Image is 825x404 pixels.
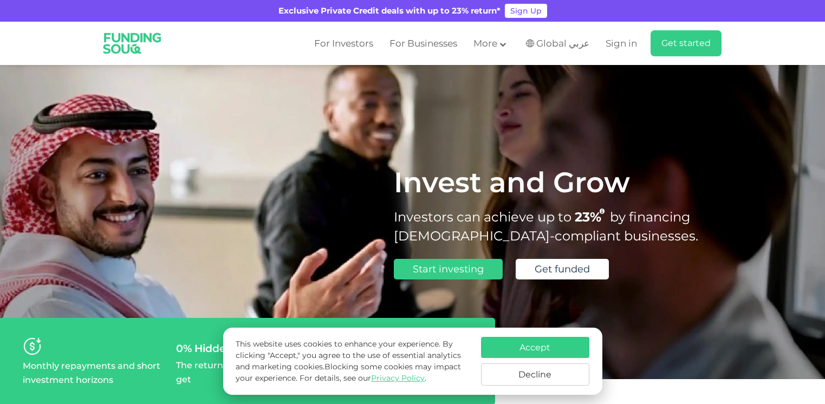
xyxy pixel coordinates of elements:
[176,359,319,387] p: The return you see is what you get
[236,362,461,383] span: Blocking some cookies may impact your experience.
[606,38,637,49] span: Sign in
[505,4,547,18] a: Sign Up
[575,209,610,225] span: 23%
[394,259,503,279] a: Start investing
[176,342,319,355] div: 0% Hidden Fees
[23,337,42,356] img: personaliseYourRisk
[600,208,605,214] i: 23% IRR (expected) ~ 15% Net yield (expected)
[278,5,501,17] div: Exclusive Private Credit deals with up to 23% return*
[481,337,589,358] button: Accept
[535,263,590,275] span: Get funded
[481,363,589,386] button: Decline
[536,37,589,50] span: Global عربي
[300,373,426,383] span: For details, see our .
[394,209,698,244] span: by financing [DEMOGRAPHIC_DATA]-compliant businesses.
[661,38,711,48] span: Get started
[413,263,484,275] span: Start investing
[526,40,534,47] img: SA Flag
[394,165,630,199] span: Invest and Grow
[394,209,571,225] span: Investors can achieve up to
[473,38,497,49] span: More
[23,359,165,387] p: Monthly repayments and short investment horizons
[371,373,425,383] a: Privacy Policy
[311,35,376,53] a: For Investors
[603,35,637,53] a: Sign in
[387,35,460,53] a: For Businesses
[236,338,470,384] p: This website uses cookies to enhance your experience. By clicking "Accept," you agree to the use ...
[96,24,169,63] img: Logo
[516,259,609,279] a: Get funded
